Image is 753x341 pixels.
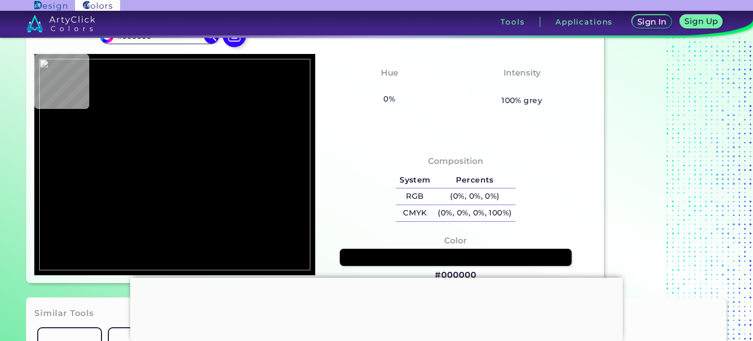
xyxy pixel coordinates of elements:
[39,59,310,271] img: 91e9014c-8456-4693-b08f-726c497398d2
[26,15,96,32] img: logo_artyclick_colors_white.svg
[434,188,516,205] h5: (0%, 0%, 0%)
[379,93,399,105] h5: 0%
[686,18,717,25] h5: Sign Up
[434,172,516,188] h5: Percents
[639,18,665,26] h5: Sign In
[130,278,623,339] iframe: Advertisement
[503,66,541,80] h4: Intensity
[682,16,721,28] a: Sign Up
[396,205,434,221] h5: CMYK
[396,172,434,188] h5: System
[381,66,398,80] h4: Hue
[428,154,483,168] h4: Composition
[444,234,467,248] h4: Color
[396,188,434,205] h5: RGB
[634,16,670,28] a: Sign In
[505,81,538,93] h3: None
[435,269,476,281] h3: #000000
[34,1,67,10] img: ArtyClick Design logo
[501,18,525,26] h3: Tools
[502,94,542,107] h5: 100% grey
[434,205,516,221] h5: (0%, 0%, 0%, 100%)
[555,18,613,26] h3: Applications
[373,81,406,93] h3: None
[34,308,94,319] h3: Similar Tools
